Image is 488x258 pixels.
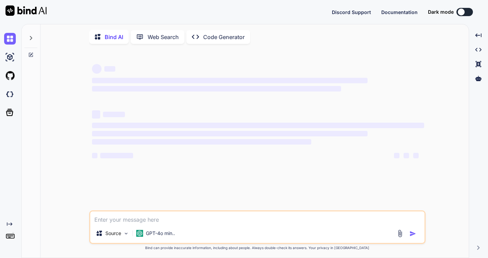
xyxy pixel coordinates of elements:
p: Source [105,230,121,237]
p: Web Search [148,33,179,41]
span: Dark mode [428,9,454,15]
span: Documentation [381,9,418,15]
span: ‌ [394,153,399,158]
p: GPT-4o min.. [146,230,175,237]
p: Code Generator [203,33,245,41]
img: darkCloudIdeIcon [4,88,16,100]
span: ‌ [92,64,102,74]
p: Bind AI [105,33,123,41]
span: ‌ [92,131,368,136]
img: ai-studio [4,51,16,63]
img: GPT-4o mini [136,230,143,237]
span: ‌ [103,112,125,117]
span: ‌ [92,153,97,158]
img: attachment [396,230,404,237]
span: ‌ [104,66,115,72]
p: Bind can provide inaccurate information, including about people. Always double-check its answers.... [89,245,426,250]
span: ‌ [100,153,133,158]
img: githubLight [4,70,16,82]
button: Documentation [381,9,418,16]
img: chat [4,33,16,45]
span: Discord Support [332,9,371,15]
span: ‌ [92,110,100,119]
span: ‌ [92,78,368,83]
span: ‌ [413,153,419,158]
span: ‌ [92,86,341,91]
button: Discord Support [332,9,371,16]
span: ‌ [404,153,409,158]
img: icon [409,230,416,237]
img: Pick Models [123,231,129,236]
span: ‌ [92,139,311,145]
img: Bind AI [5,5,47,16]
span: ‌ [92,123,424,128]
